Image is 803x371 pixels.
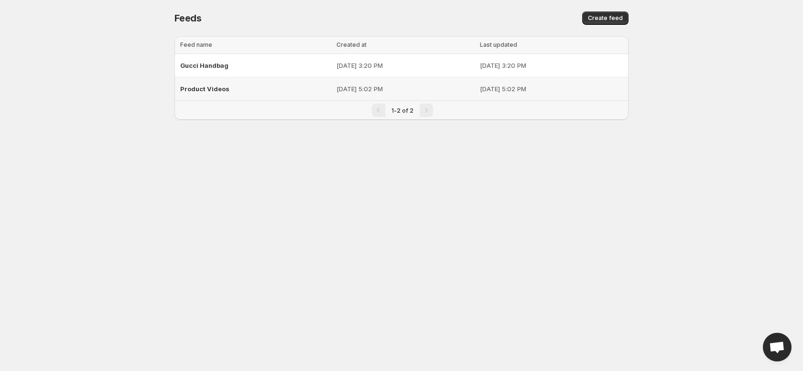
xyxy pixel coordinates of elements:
[336,41,367,48] span: Created at
[174,100,629,120] nav: Pagination
[180,41,212,48] span: Feed name
[180,85,229,93] span: Product Videos
[480,41,517,48] span: Last updated
[588,14,623,22] span: Create feed
[763,333,792,361] div: Open chat
[582,11,629,25] button: Create feed
[480,84,623,94] p: [DATE] 5:02 PM
[336,84,474,94] p: [DATE] 5:02 PM
[391,107,413,114] span: 1-2 of 2
[480,61,623,70] p: [DATE] 3:20 PM
[174,12,202,24] span: Feeds
[180,62,228,69] span: Gucci Handbag
[336,61,474,70] p: [DATE] 3:20 PM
